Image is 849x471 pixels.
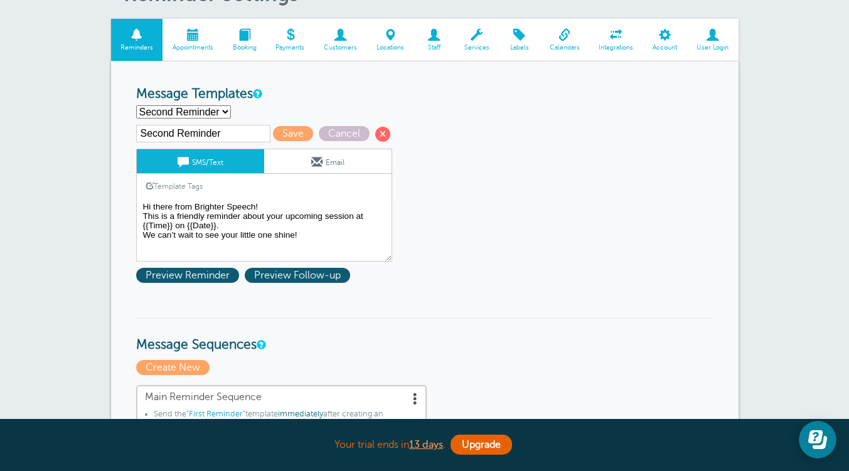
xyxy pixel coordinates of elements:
[451,435,512,455] a: Upgrade
[245,268,350,283] span: Preview Follow-up
[137,149,264,173] a: SMS/Text
[414,19,454,61] a: Staff
[273,128,319,139] a: Save
[649,44,681,51] span: Account
[186,410,245,418] span: "First Reminder"
[136,125,270,142] input: Template Name
[367,19,414,61] a: Locations
[137,174,212,198] a: Template Tags
[420,44,448,51] span: Staff
[505,44,533,51] span: Labels
[319,126,370,141] span: Cancel
[163,19,223,61] a: Appointments
[136,270,245,281] a: Preview Reminder
[373,44,408,51] span: Locations
[136,317,713,353] h3: Message Sequences
[540,19,589,61] a: Calendars
[229,44,260,51] span: Booking
[136,385,427,467] a: Main Reminder Sequence Send the"First Reminder"templateimmediatelyafter creating an appointment.S...
[117,44,157,51] span: Reminders
[111,431,739,458] div: Your trial ends in .
[643,19,687,61] a: Account
[136,360,210,375] span: Create New
[687,19,739,61] a: User Login
[273,126,313,141] span: Save
[136,199,392,262] textarea: Hi {{First Name}}, your appointment with Brighter Speech has been scheduled for {{Time}} on {{Dat...
[136,87,713,102] h3: Message Templates
[546,44,583,51] span: Calendars
[253,90,260,98] a: This is the wording for your reminder and follow-up messages. You can create multiple templates i...
[223,19,266,61] a: Booking
[278,410,323,418] span: immediately
[799,421,836,458] iframe: Resource center
[145,391,418,403] span: Main Reminder Sequence
[319,128,375,139] a: Cancel
[454,19,499,61] a: Services
[314,19,367,61] a: Customers
[245,270,353,281] a: Preview Follow-up
[264,149,392,173] a: Email
[272,44,308,51] span: Payments
[499,19,540,61] a: Labels
[136,362,213,373] a: Create New
[266,19,314,61] a: Payments
[595,44,637,51] span: Integrations
[409,439,443,450] a: 13 days
[154,410,418,433] li: Send the template after creating an appointment.
[461,44,493,51] span: Services
[589,19,643,61] a: Integrations
[257,341,264,349] a: Message Sequences allow you to setup multiple reminder schedules that can use different Message T...
[169,44,216,51] span: Appointments
[693,44,732,51] span: User Login
[136,268,239,283] span: Preview Reminder
[321,44,361,51] span: Customers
